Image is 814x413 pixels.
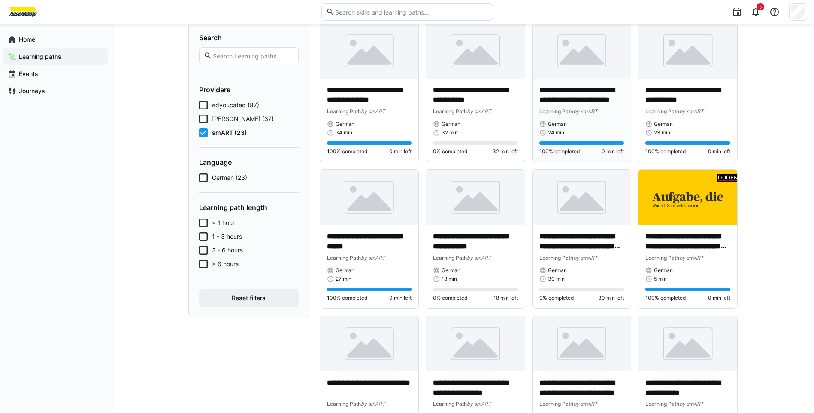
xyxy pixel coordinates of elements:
span: Learning Path [645,108,679,115]
h4: Language [199,158,299,167]
span: Learning Path [539,255,573,261]
span: Learning Path [645,401,679,407]
span: Learning Path [539,401,573,407]
span: smART (23) [212,128,247,137]
span: 32 min left [493,148,518,155]
span: by smART [679,255,704,261]
img: image [320,23,419,79]
h4: Search [199,33,299,42]
img: image [533,316,631,371]
span: by smART [573,255,598,261]
span: 0% completed [433,148,467,155]
span: 0 min left [389,295,412,301]
span: German [654,267,673,274]
span: 100% completed [539,148,580,155]
span: 0 min left [708,148,730,155]
span: 32 min [442,129,458,136]
span: Learning Path [433,108,467,115]
span: by smART [679,401,704,407]
span: 0 min left [602,148,624,155]
span: by smART [361,108,385,115]
span: 0% completed [433,295,467,301]
span: German [442,267,460,274]
span: Learning Path [433,255,467,261]
span: German [336,121,354,128]
span: Learning Path [327,401,361,407]
span: German [442,121,460,128]
span: 18 min [442,276,457,282]
img: image [638,23,737,79]
span: by smART [467,108,491,115]
span: 24 min [548,129,564,136]
button: Reset filters [199,289,299,307]
span: by smART [467,255,491,261]
span: 3 - 6 hours [212,246,243,255]
span: Learning Path [645,255,679,261]
img: image [426,170,525,225]
span: Reset filters [230,294,267,302]
span: Learning Path [327,255,361,261]
h4: Learning path length [199,203,299,212]
span: 100% completed [645,295,686,301]
span: > 6 hours [212,260,239,268]
span: 1 - 3 hours [212,232,242,241]
span: by smART [467,401,491,407]
span: 0 min left [389,148,412,155]
span: by smART [361,255,385,261]
span: 18 min left [493,295,518,301]
h4: Providers [199,85,299,94]
img: image [533,23,631,79]
img: image [533,170,631,225]
span: edyoucated (87) [212,101,259,109]
span: by smART [573,108,598,115]
span: Learning Path [433,401,467,407]
span: German [548,267,567,274]
span: by smART [573,401,598,407]
span: 0% completed [539,295,574,301]
span: 30 min [548,276,565,282]
span: 100% completed [645,148,686,155]
img: image [320,170,419,225]
span: 34 min [336,129,352,136]
input: Search skills and learning paths… [334,8,488,16]
img: image [426,316,525,371]
img: image [638,316,737,371]
span: 0 min left [708,295,730,301]
span: 100% completed [327,148,367,155]
span: 5 min [654,276,667,282]
img: image [426,23,525,79]
input: Search Learning paths [212,52,294,60]
img: image [320,316,419,371]
span: < 1 hour [212,219,235,227]
span: Learning Path [327,108,361,115]
span: 100% completed [327,295,367,301]
span: by smART [361,401,385,407]
span: 27 min [336,276,351,282]
span: German [336,267,354,274]
span: 30 min left [598,295,624,301]
span: 23 min [654,129,670,136]
span: by smART [679,108,704,115]
span: Learning Path [539,108,573,115]
img: image [638,170,737,225]
span: German (23) [212,173,247,182]
span: [PERSON_NAME] (37) [212,115,274,123]
span: German [654,121,673,128]
span: German [548,121,567,128]
span: 3 [759,4,762,9]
